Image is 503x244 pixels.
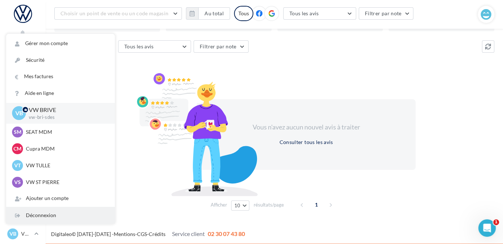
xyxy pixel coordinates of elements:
[14,162,21,169] span: VT
[6,68,115,85] a: Mes factures
[283,7,356,20] button: Tous les avis
[26,128,106,136] p: SEAT MDM
[211,201,227,208] span: Afficher
[194,40,249,53] button: Filtrer par note
[478,219,496,237] iframe: Intercom live chat
[61,10,168,16] span: Choisir un point de vente ou un code magasin
[54,7,182,20] button: Choisir un point de vente ou un code magasin
[124,43,154,49] span: Tous les avis
[14,128,22,136] span: SM
[493,219,499,225] span: 1
[6,28,40,45] button: Notifications
[6,190,115,207] div: Ajouter un compte
[243,123,369,132] div: Vous n'avez aucun nouvel avis à traiter
[137,231,147,237] a: CGS
[231,200,250,211] button: 10
[359,7,414,20] button: Filtrer par note
[198,7,230,20] button: Au total
[14,179,21,186] span: VS
[26,162,106,169] p: VW TULLE
[21,230,31,237] p: VW BRIVE
[208,230,245,237] span: 02 30 07 43 80
[289,10,319,16] span: Tous les avis
[6,85,115,101] a: Aide en ligne
[234,203,241,208] span: 10
[9,230,16,237] span: VB
[6,227,40,241] a: VB VW BRIVE
[311,199,322,211] span: 1
[6,207,115,224] div: Déconnexion
[186,7,230,20] button: Au total
[234,6,253,21] div: Tous
[6,35,115,52] a: Gérer mon compte
[29,114,103,121] p: vw-bri-sdes
[6,52,115,68] a: Sécurité
[13,145,22,152] span: CM
[253,201,284,208] span: résultats/page
[51,231,245,237] span: © [DATE]-[DATE] - - -
[15,109,23,117] span: VB
[149,231,165,237] a: Crédits
[29,106,103,114] p: VW BRIVE
[172,230,205,237] span: Service client
[276,138,336,147] button: Consulter tous les avis
[114,231,135,237] a: Mentions
[26,145,106,152] p: Cupra MDM
[26,179,106,186] p: VW ST PIERRE
[51,231,72,237] a: Digitaleo
[118,40,191,53] button: Tous les avis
